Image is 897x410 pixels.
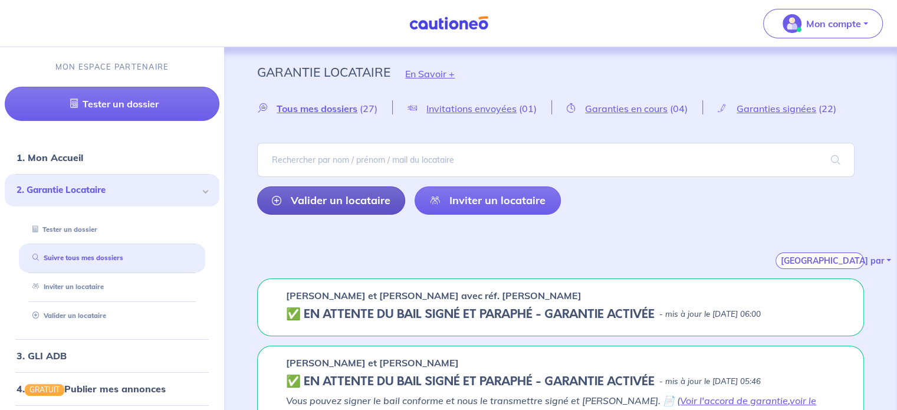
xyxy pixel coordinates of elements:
[390,57,469,91] button: En Savoir +
[257,143,855,177] input: Rechercher par nom / prénom / mail du locataire
[28,283,104,291] a: Inviter un locataire
[5,344,219,368] div: 3. GLI ADB
[426,103,517,114] span: Invitations envoyées
[286,375,835,389] div: state: CONTRACT-SIGNED, Context: FINISHED,IS-GL-CAUTION
[519,103,537,114] span: (01)
[286,307,835,322] div: state: CONTRACT-SIGNED, Context: NOT-LESSOR,IS-GL-CAUTION
[286,288,581,303] p: [PERSON_NAME] et [PERSON_NAME] avec réf. [PERSON_NAME]
[55,61,169,73] p: MON ESPACE PARTENAIRE
[5,146,219,169] div: 1. Mon Accueil
[817,143,855,176] span: search
[286,375,655,389] h5: ✅️️️ EN ATTENTE DU BAIL SIGNÉ ET PARAPHÉ - GARANTIE ACTIVÉE
[257,61,390,83] p: Garantie Locataire
[552,103,702,114] a: Garanties en cours(04)
[783,14,801,33] img: illu_account_valid_menu.svg
[819,103,836,114] span: (22)
[670,103,688,114] span: (04)
[776,252,864,269] button: [GEOGRAPHIC_DATA] par
[28,254,123,262] a: Suivre tous mes dossiers
[393,103,551,114] a: Invitations envoyées(01)
[806,17,861,31] p: Mon compte
[257,103,392,114] a: Tous mes dossiers(27)
[5,377,219,401] div: 4.GRATUITPublier mes annonces
[703,103,851,114] a: Garanties signées(22)
[19,306,205,326] div: Valider un locataire
[17,383,166,395] a: 4.GRATUITPublier mes annonces
[405,16,493,31] img: Cautioneo
[286,356,459,370] p: [PERSON_NAME] et [PERSON_NAME]
[19,220,205,240] div: Tester un dossier
[5,174,219,206] div: 2. Garantie Locataire
[286,307,655,322] h5: ✅️️️ EN ATTENTE DU BAIL SIGNÉ ET PARAPHÉ - GARANTIE ACTIVÉE
[28,225,97,234] a: Tester un dossier
[659,309,761,320] p: - mis à jour le [DATE] 06:00
[680,395,788,406] a: Voir l'accord de garantie
[19,277,205,297] div: Inviter un locataire
[659,376,761,388] p: - mis à jour le [DATE] 05:46
[763,9,883,38] button: illu_account_valid_menu.svgMon compte
[28,311,106,320] a: Valider un locataire
[737,103,816,114] span: Garanties signées
[585,103,668,114] span: Garanties en cours
[17,183,199,197] span: 2. Garantie Locataire
[17,152,83,163] a: 1. Mon Accueil
[19,248,205,268] div: Suivre tous mes dossiers
[5,87,219,121] a: Tester un dossier
[257,186,405,215] a: Valider un locataire
[277,103,357,114] span: Tous mes dossiers
[415,186,560,215] a: Inviter un locataire
[360,103,377,114] span: (27)
[17,350,67,362] a: 3. GLI ADB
